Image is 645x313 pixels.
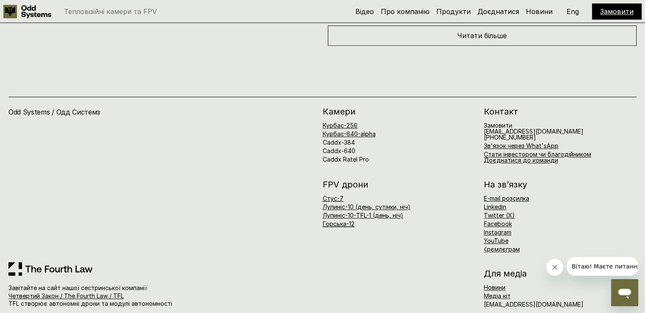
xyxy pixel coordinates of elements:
a: Про компанію [381,7,430,16]
iframe: Кнопка для запуску вікна повідомлень [611,279,638,306]
h2: Камери [323,107,475,116]
a: YouTube [484,237,508,244]
a: Крємлєграм [483,246,520,253]
p: Завітайте на сайт нашої сестринської компанії TFL створює автономні дрони та модулі автономності [8,284,231,307]
a: E-mail розсилка [484,195,529,202]
iframe: Повідомлення від компанії [567,257,638,276]
a: Лупиніс-10 (день, сутінки, ніч) [323,203,410,210]
a: Caddx-384 [323,139,355,146]
span: Вітаю! Маєте питання? [5,6,78,13]
a: Новини [526,7,553,16]
h2: Для медіа [484,269,637,278]
h2: На зв’язку [484,180,527,189]
a: Caddx-640 [323,147,355,154]
a: Відео [355,7,374,16]
p: Eng [567,8,579,15]
a: Facebook [484,220,512,227]
a: Стус-7 [323,195,343,202]
a: Caddx Ratel Pro [323,156,369,163]
a: Twitter (X) [484,212,515,219]
a: Горська-12 [323,220,355,227]
h4: Odd Systems / Одд Системз [8,107,201,117]
a: Instagram [484,229,511,236]
iframe: Закрити повідомлення [546,259,563,276]
a: Четвертий Закон / The Fourth Law / TFL [8,292,124,299]
h6: [EMAIL_ADDRESS][DOMAIN_NAME] [484,302,584,307]
a: Доєднатися до команди [484,156,558,164]
a: Стати інвестором чи благодійником [484,151,591,158]
a: Продукти [436,7,471,16]
span: [PHONE_NUMBER] [484,134,536,141]
h6: [EMAIL_ADDRESS][DOMAIN_NAME] [484,123,584,140]
h2: Контакт [484,107,637,116]
h2: FPV дрони [323,180,475,189]
a: Зв'язок через What'sApp [484,142,558,149]
a: Замовити [484,122,512,129]
p: Тепловізійні камери та FPV [64,8,157,15]
a: Лупиніс-10-TFL-1 (день, ніч) [323,212,403,219]
a: Медіа кіт [484,292,511,299]
a: Курбас-256 [323,122,357,129]
a: Замовити [600,7,634,16]
a: Linkedin [484,203,506,210]
a: Доєднатися [477,7,519,16]
a: Курбас-640-alpha [323,130,376,137]
a: Новини [484,284,505,291]
span: Читати більше [457,31,507,40]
